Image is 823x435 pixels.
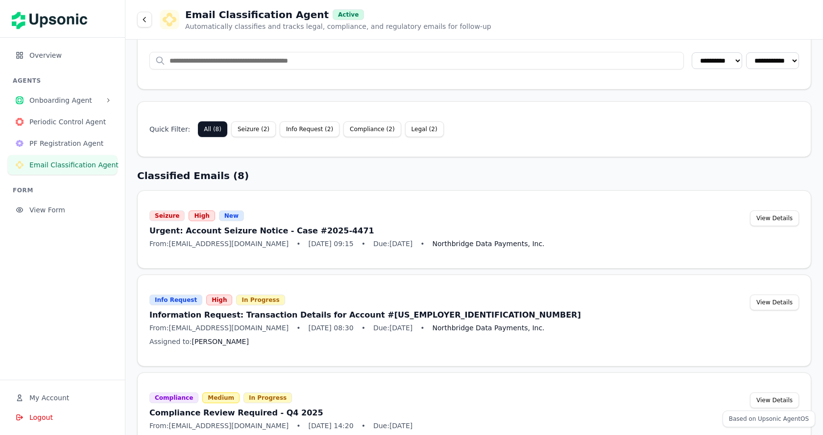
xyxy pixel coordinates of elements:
span: From: [EMAIL_ADDRESS][DOMAIN_NAME] [149,323,289,333]
span: • [296,323,300,333]
span: Onboarding Agent [29,95,101,105]
div: Assigned to: [149,337,742,346]
img: Email Classification Agent [16,161,24,169]
span: Logout [29,412,53,422]
span: [DATE] 08:30 [308,323,353,333]
span: View Form [29,205,109,215]
a: Periodic Control AgentPeriodic Control Agent [8,118,117,128]
span: • [362,421,365,431]
h3: FORM [13,186,117,194]
div: In Progress [243,392,292,403]
span: Due: [DATE] [373,421,412,431]
div: New [219,210,244,221]
span: Due: [DATE] [373,323,412,333]
button: Email Classification Agent [8,155,117,175]
button: Logout [8,408,117,427]
a: Email Classification AgentEmail Classification Agent [8,161,117,171]
img: Periodic Control Agent [16,118,24,126]
span: From: [EMAIL_ADDRESS][DOMAIN_NAME] [149,239,289,249]
button: PF Registration Agent [8,134,117,153]
span: Northbridge Data Payments, Inc. [433,323,545,333]
button: Compliance (2) [343,121,401,137]
h2: Classified Emails ( 8 ) [137,169,249,183]
button: View Details [750,295,799,310]
span: Email Classification Agent [29,160,119,170]
button: Seizure (2) [231,121,276,137]
button: Onboarding Agent [8,91,117,110]
span: • [362,239,365,249]
span: [DATE] 14:20 [308,421,353,431]
button: View Details [750,392,799,408]
p: Automatically classifies and tracks legal, compliance, and regulatory emails for follow-up [185,22,491,31]
img: PF Registration Agent [16,139,24,147]
button: My Account [8,388,117,408]
button: Info Request (2) [280,121,339,137]
img: Email Classification Agent [163,13,176,26]
span: Northbridge Data Payments, Inc. [433,239,545,249]
div: High [206,295,232,305]
span: Periodic Control Agent [29,117,109,127]
button: View Details [750,210,799,226]
button: Periodic Control Agent [8,112,117,132]
div: Active [333,9,364,20]
button: All (8) [198,121,227,137]
div: High [189,210,215,221]
span: From: [EMAIL_ADDRESS][DOMAIN_NAME] [149,421,289,431]
h3: Information Request: Transaction Details for Account #[US_EMPLOYER_IDENTIFICATION_NUMBER] [149,309,742,321]
img: Upsonic [12,5,94,32]
div: Info Request [149,295,202,305]
span: • [296,421,300,431]
a: View Form [8,206,117,216]
div: Medium [202,392,240,403]
button: Legal (2) [405,121,444,137]
h3: Urgent: Account Seizure Notice - Case #2025-4471 [149,225,742,237]
span: • [420,239,424,249]
div: In Progress [236,295,285,305]
div: Seizure [149,210,185,221]
a: My Account [8,394,117,404]
h3: AGENTS [13,77,117,85]
span: [PERSON_NAME] [192,338,249,345]
a: PF Registration AgentPF Registration Agent [8,140,117,149]
button: View Form [8,200,117,220]
img: Onboarding Agent [16,96,24,104]
span: • [420,323,424,333]
span: Due: [DATE] [373,239,412,249]
h3: Compliance Review Required - Q4 2025 [149,407,742,419]
span: • [362,323,365,333]
span: Quick Filter: [149,124,190,134]
span: My Account [29,393,69,403]
h1: Email Classification Agent [185,8,329,22]
span: [DATE] 09:15 [308,239,353,249]
a: Overview [8,52,117,61]
div: Compliance [149,392,198,403]
span: PF Registration Agent [29,138,109,148]
span: Overview [29,50,109,60]
span: • [296,239,300,249]
button: Overview [8,46,117,65]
